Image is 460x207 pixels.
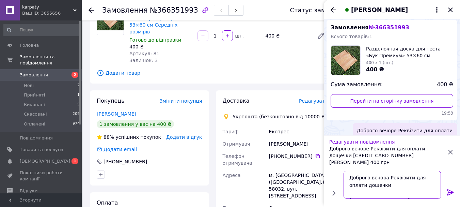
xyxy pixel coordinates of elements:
[77,83,80,89] span: 2
[314,29,328,43] a: Редагувати
[331,81,383,89] span: Сума замовлення:
[73,111,80,117] span: 209
[20,158,70,164] span: [DEMOGRAPHIC_DATA]
[129,37,181,43] span: Готово до відправки
[268,169,329,202] div: м. [GEOGRAPHIC_DATA] ([GEOGRAPHIC_DATA].), 58032, вул. [STREET_ADDRESS]
[20,135,53,141] span: Повідомлення
[103,146,138,153] div: Додати email
[24,83,34,89] span: Нові
[331,110,453,116] span: 19:53 12.10.2025
[20,147,63,153] span: Товари та послуги
[20,42,39,48] span: Головна
[223,129,239,134] span: Тариф
[20,188,37,194] span: Відгуки
[329,6,337,14] button: Назад
[329,145,446,166] p: Доброго вечоре Реквізити для оплати дощечки [CREDIT_CARD_NUMBER] [PERSON_NAME] 400 грн
[129,58,158,63] span: Залишок: 3
[446,6,455,14] button: Закрити
[97,13,124,30] img: Обробна дошка для тіста "Бук Преміум" 53×60 см Середніх розмірів
[223,98,250,104] span: Доставка
[166,134,202,140] span: Додати відгук
[97,69,328,77] span: Додати товар
[72,158,78,164] span: 1
[223,153,252,166] span: Телефон отримувача
[231,113,329,120] div: Укрпошта (безкоштовно від 10000 ₴)
[223,141,250,147] span: Отримувач
[129,9,180,34] a: Обробна дошка для тіста "Бук Преміум" 53×60 см Середніх розмірів
[343,5,441,14] button: [PERSON_NAME]
[344,171,441,199] textarea: Доброго вечора Реквізити для оплати дощечки [CREDIT_CARD_NUMBER] [PERSON_NAME] 400 грн
[234,32,244,39] div: шт.
[331,34,372,39] span: Всього товарів: 1
[103,158,148,165] div: [PHONE_NUMBER]
[366,60,393,65] span: 400 x 1 (шт.)
[97,199,118,206] span: Оплата
[329,138,446,145] p: Редагувати повідомлення
[268,138,329,150] div: [PERSON_NAME]
[22,10,82,16] div: Ваш ID: 3655656
[24,92,45,98] span: Прийняті
[366,45,453,59] span: Разделочная доска для теста «Бук Премиум» 53×60 см Средних размеров
[20,54,82,66] span: Замовлення та повідомлення
[77,92,80,98] span: 1
[102,6,148,14] span: Замовлення
[20,170,63,182] span: Показники роботи компанії
[368,24,409,31] span: № 366351993
[129,51,159,56] span: Артикул: 81
[357,127,453,168] span: Доброго вечоре Реквізити для оплати дощечки [CREDIT_CARD_NUMBER] [PERSON_NAME] 400 грн
[72,72,78,78] span: 2
[3,24,80,36] input: Пошук
[97,120,174,128] div: 1 замовлення у вас на 400 ₴
[223,173,241,178] span: Адреса
[89,7,94,14] div: Повернутися назад
[329,189,338,197] button: Показати кнопки
[73,121,80,127] span: 974
[150,6,198,14] span: №366351993
[269,153,328,160] div: [PHONE_NUMBER]
[290,7,353,14] div: Статус замовлення
[24,121,45,127] span: Оплачені
[331,46,360,75] img: 4727285179_w200_h200_razdelochnaya-doska-dlya.jpg
[104,134,114,140] span: 88%
[160,98,202,104] span: Змінити покупця
[331,24,409,31] span: Замовлення
[24,111,47,117] span: Скасовані
[97,98,125,104] span: Покупець
[268,125,329,138] div: Експрес
[96,146,138,153] div: Додати email
[366,66,384,73] span: 400 ₴
[77,102,80,108] span: 5
[20,72,48,78] span: Замовлення
[22,4,73,10] span: karpaty
[97,111,136,117] a: [PERSON_NAME]
[331,94,453,108] a: Перейти на сторінку замовлення
[263,31,312,41] div: 400 ₴
[24,102,45,108] span: Виконані
[299,98,328,104] span: Редагувати
[437,81,453,89] span: 400 ₴
[351,5,408,14] span: [PERSON_NAME]
[97,134,161,141] div: успішних покупок
[129,43,192,50] div: 400 ₴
